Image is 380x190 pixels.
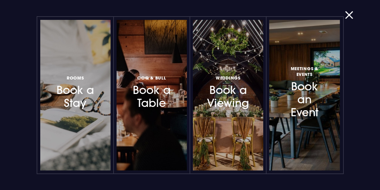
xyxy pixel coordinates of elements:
[282,65,326,119] h3: Book an Event
[282,66,326,77] span: Meetings & Events
[137,75,166,81] span: Coq & Bull
[216,75,241,81] span: Weddings
[53,74,97,110] h3: Book a Stay
[117,20,187,170] a: Coq & BullBook a Table
[269,20,339,170] a: Meetings & EventsBook an Event
[67,75,84,81] span: Rooms
[130,74,174,110] h3: Book a Table
[40,20,111,170] a: RoomsBook a Stay
[193,20,263,170] a: WeddingsBook a Viewing
[206,74,250,110] h3: Book a Viewing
